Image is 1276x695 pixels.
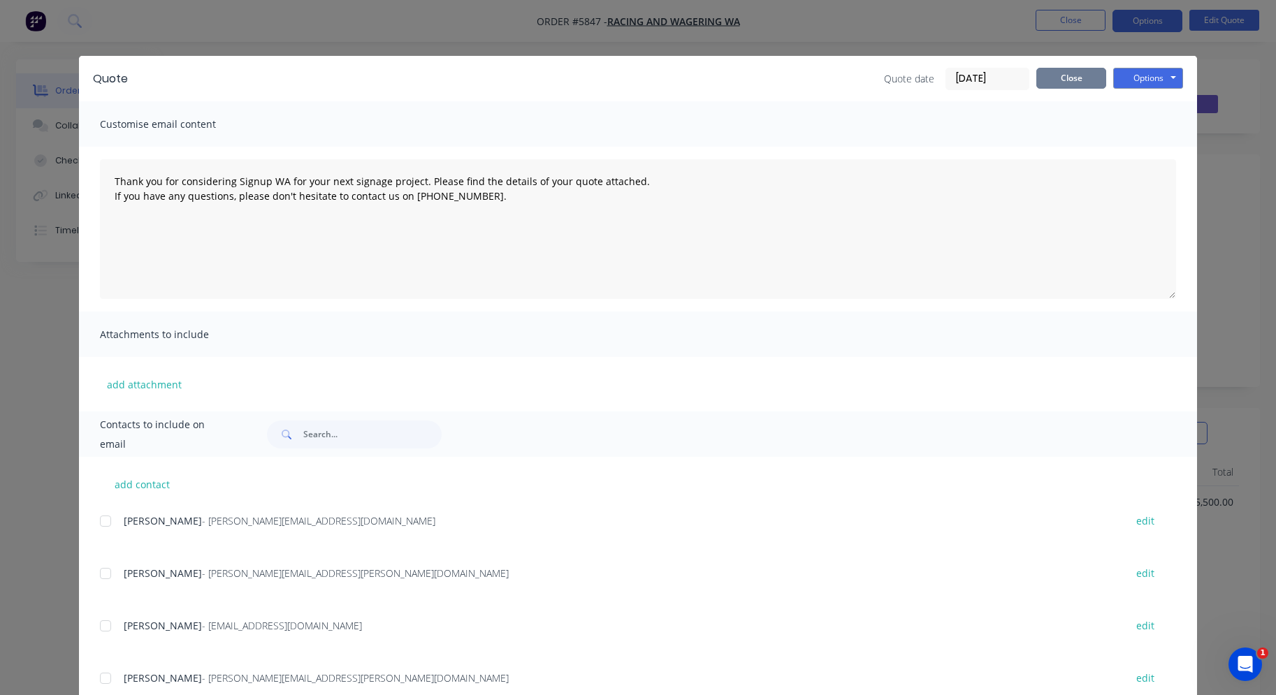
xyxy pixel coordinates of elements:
[303,420,442,448] input: Search...
[100,474,184,495] button: add contact
[100,159,1176,299] textarea: Thank you for considering Signup WA for your next signage project. Please find the details of you...
[202,619,362,632] span: - [EMAIL_ADDRESS][DOMAIN_NAME]
[202,566,509,580] span: - [PERSON_NAME][EMAIL_ADDRESS][PERSON_NAME][DOMAIN_NAME]
[100,374,189,395] button: add attachment
[1036,68,1106,89] button: Close
[1228,648,1262,681] iframe: Intercom live chat
[245,6,270,31] div: Close
[100,415,232,454] span: Contacts to include on email
[1128,564,1163,583] button: edit
[202,514,435,527] span: - [PERSON_NAME][EMAIL_ADDRESS][DOMAIN_NAME]
[100,325,254,344] span: Attachments to include
[124,619,202,632] span: [PERSON_NAME]
[202,671,509,685] span: - [PERSON_NAME][EMAIL_ADDRESS][PERSON_NAME][DOMAIN_NAME]
[884,71,934,86] span: Quote date
[124,514,202,527] span: [PERSON_NAME]
[1128,616,1163,635] button: edit
[1113,68,1183,89] button: Options
[1128,668,1163,687] button: edit
[1128,511,1163,530] button: edit
[93,71,128,87] div: Quote
[124,566,202,580] span: [PERSON_NAME]
[100,115,254,134] span: Customise email content
[9,6,36,32] button: go back
[124,671,202,685] span: [PERSON_NAME]
[1257,648,1268,659] span: 1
